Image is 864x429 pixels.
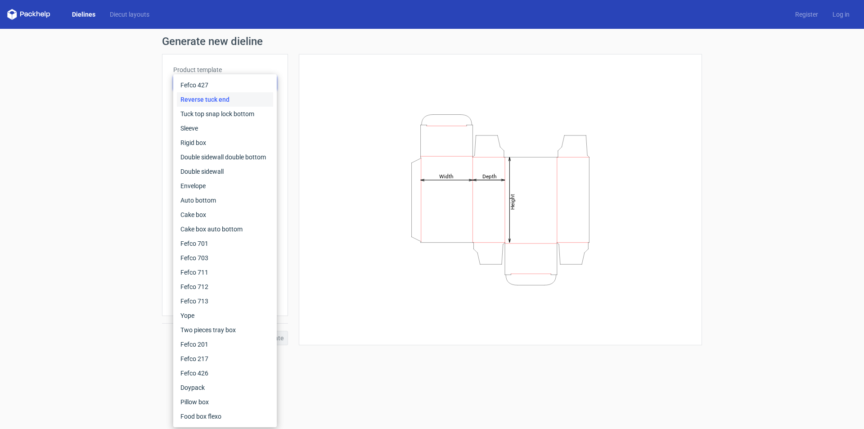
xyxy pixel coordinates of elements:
div: Rigid box [177,135,273,150]
a: Diecut layouts [103,10,157,19]
label: Product template [173,65,277,74]
div: Cake box auto bottom [177,222,273,236]
div: Envelope [177,179,273,193]
div: Reverse tuck end [177,92,273,107]
h1: Generate new dieline [162,36,702,47]
div: Fefco 711 [177,265,273,280]
div: Fefco 713 [177,294,273,308]
div: Double sidewall [177,164,273,179]
tspan: Height [509,194,516,209]
tspan: Depth [482,173,497,179]
div: Fefco 427 [177,78,273,92]
div: Tuck top snap lock bottom [177,107,273,121]
div: Yope [177,308,273,323]
div: Pillow box [177,395,273,409]
div: Doypack [177,380,273,395]
div: Fefco 712 [177,280,273,294]
div: Food box flexo [177,409,273,424]
tspan: Width [439,173,454,179]
div: Two pieces tray box [177,323,273,337]
a: Log in [825,10,857,19]
a: Register [788,10,825,19]
div: Auto bottom [177,193,273,208]
a: Dielines [65,10,103,19]
div: Double sidewall double bottom [177,150,273,164]
div: Sleeve [177,121,273,135]
div: Fefco 217 [177,352,273,366]
div: Fefco 201 [177,337,273,352]
div: Fefco 703 [177,251,273,265]
div: Fefco 701 [177,236,273,251]
div: Cake box [177,208,273,222]
div: Fefco 426 [177,366,273,380]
